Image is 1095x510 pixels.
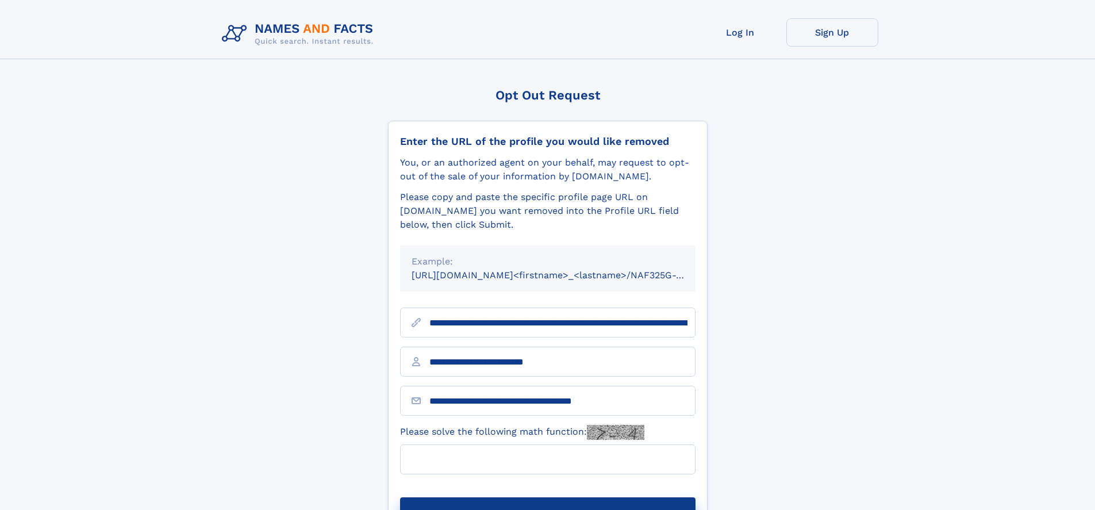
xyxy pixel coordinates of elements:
div: Please copy and paste the specific profile page URL on [DOMAIN_NAME] you want removed into the Pr... [400,190,696,232]
div: Enter the URL of the profile you would like removed [400,135,696,148]
a: Sign Up [786,18,878,47]
small: [URL][DOMAIN_NAME]<firstname>_<lastname>/NAF325G-xxxxxxxx [412,270,717,281]
div: You, or an authorized agent on your behalf, may request to opt-out of the sale of your informatio... [400,156,696,183]
a: Log In [694,18,786,47]
div: Opt Out Request [388,88,708,102]
div: Example: [412,255,684,269]
img: Logo Names and Facts [217,18,383,49]
label: Please solve the following math function: [400,425,644,440]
